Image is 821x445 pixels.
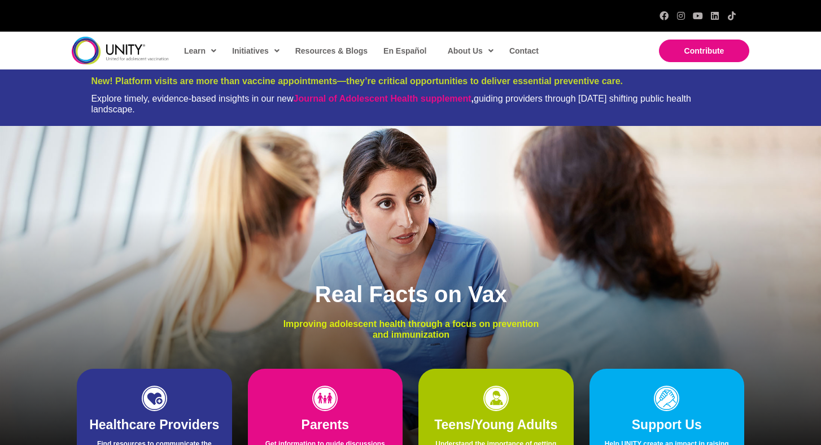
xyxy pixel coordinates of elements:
span: Real Facts on Vax [315,282,507,307]
a: En Español [378,38,431,64]
a: TikTok [727,11,736,20]
img: icon-HCP-1 [142,386,167,411]
img: icon-parents-1 [312,386,338,411]
a: YouTube [693,11,702,20]
h2: Parents [259,417,392,434]
img: icon-support-1 [654,386,679,411]
span: Initiatives [232,42,280,59]
a: Resources & Blogs [290,38,372,64]
img: unity-logo-dark [72,37,169,64]
h2: Support Us [601,417,733,434]
a: LinkedIn [710,11,719,20]
span: Learn [184,42,216,59]
span: Contribute [684,46,724,55]
a: Contact [504,38,543,64]
a: Facebook [660,11,669,20]
h2: Healthcare Providers [88,417,221,434]
strong: , [294,94,474,103]
span: En Español [383,46,426,55]
h2: Teens/Young Adults [430,417,562,434]
a: Journal of Adolescent Health supplement [294,94,471,103]
p: Improving adolescent health through a focus on prevention and immunization [275,319,548,340]
a: Contribute [659,40,749,62]
div: Explore timely, evidence-based insights in our new guiding providers through [DATE] shifting publ... [91,93,730,115]
span: Resources & Blogs [295,46,368,55]
a: Instagram [676,11,685,20]
span: Contact [509,46,539,55]
img: icon-teens-1 [483,386,509,411]
span: About Us [448,42,494,59]
span: New! Platform visits are more than vaccine appointments—they’re critical opportunities to deliver... [91,76,623,86]
a: About Us [442,38,498,64]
